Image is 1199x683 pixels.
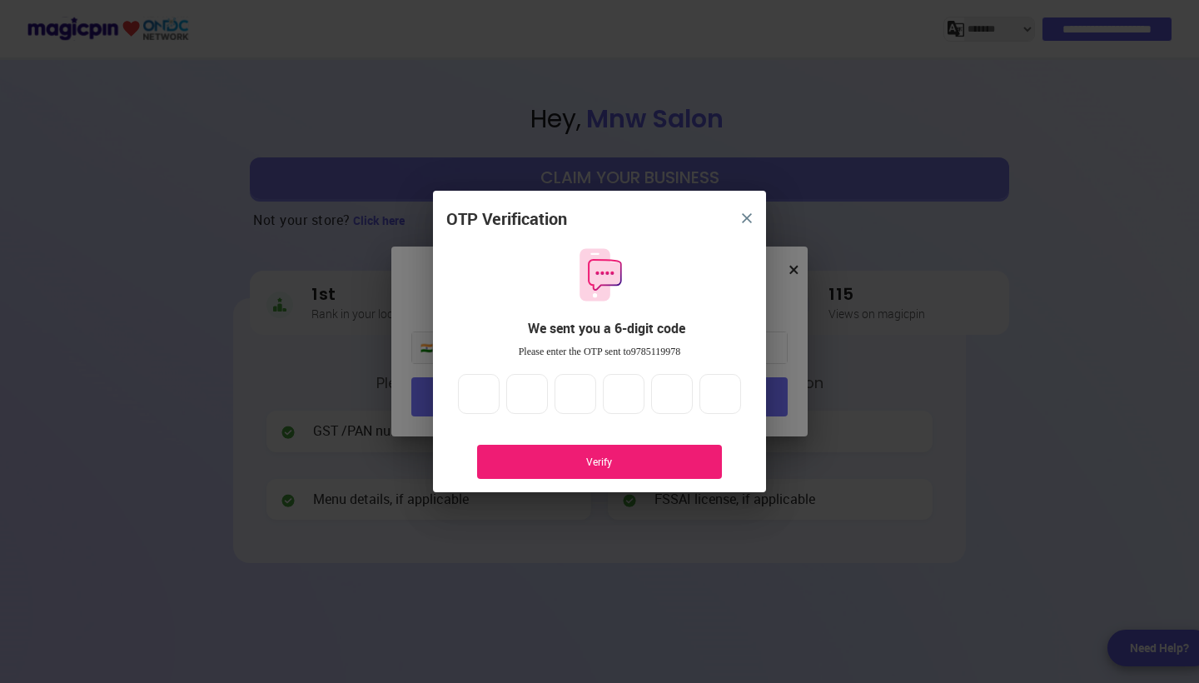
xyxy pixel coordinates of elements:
[732,203,762,233] button: close
[742,213,752,223] img: 8zTxi7IzMsfkYqyYgBgfvSHvmzQA9juT1O3mhMgBDT8p5s20zMZ2JbefE1IEBlkXHwa7wAFxGwdILBLhkAAAAASUVORK5CYII=
[460,319,753,338] div: We sent you a 6-digit code
[446,345,753,359] div: Please enter the OTP sent to 9785119978
[502,455,697,469] div: Verify
[446,207,567,232] div: OTP Verification
[571,247,628,303] img: otpMessageIcon.11fa9bf9.svg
